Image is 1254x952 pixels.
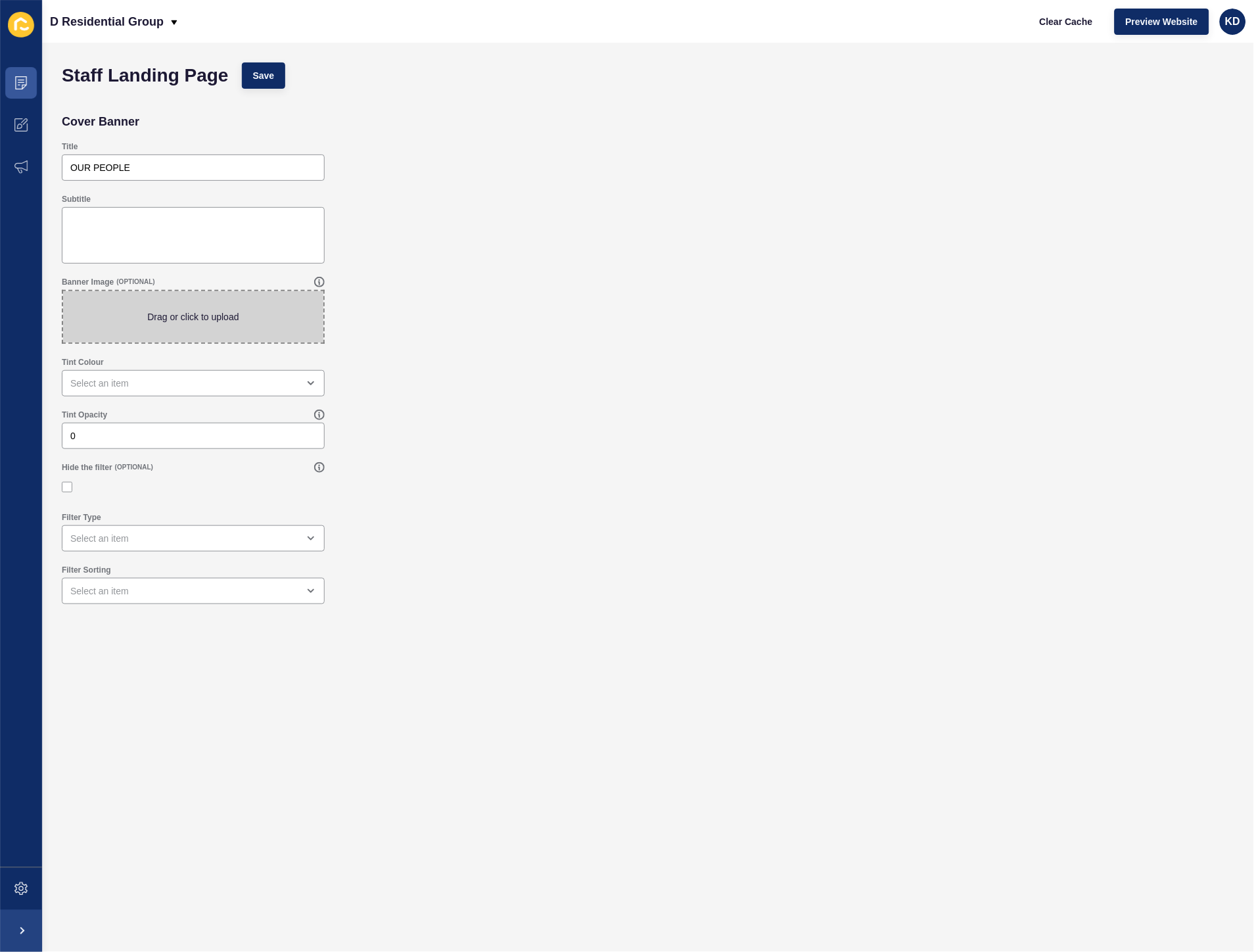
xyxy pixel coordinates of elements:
div: open menu [62,578,325,604]
h2: Cover Banner [62,115,139,128]
p: D Residential Group [50,5,164,38]
div: open menu [62,525,325,552]
button: Save [242,62,286,89]
span: KD [1225,15,1240,28]
label: Tint Colour [62,357,104,368]
label: Filter Sorting [62,565,111,575]
div: open menu [62,370,325,396]
span: Save [253,69,275,82]
label: Title [62,141,78,152]
span: (OPTIONAL) [116,277,154,287]
label: Subtitle [62,194,91,204]
h1: Staff Landing Page [62,69,229,82]
span: Preview Website [1126,15,1198,28]
label: Banner Image [62,277,114,287]
span: Clear Cache [1040,15,1093,28]
span: (OPTIONAL) [115,463,153,472]
label: Filter Type [62,512,101,523]
button: Clear Cache [1029,9,1104,35]
label: Tint Opacity [62,410,107,420]
label: Hide the filter [62,462,112,473]
button: Preview Website [1115,9,1209,35]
